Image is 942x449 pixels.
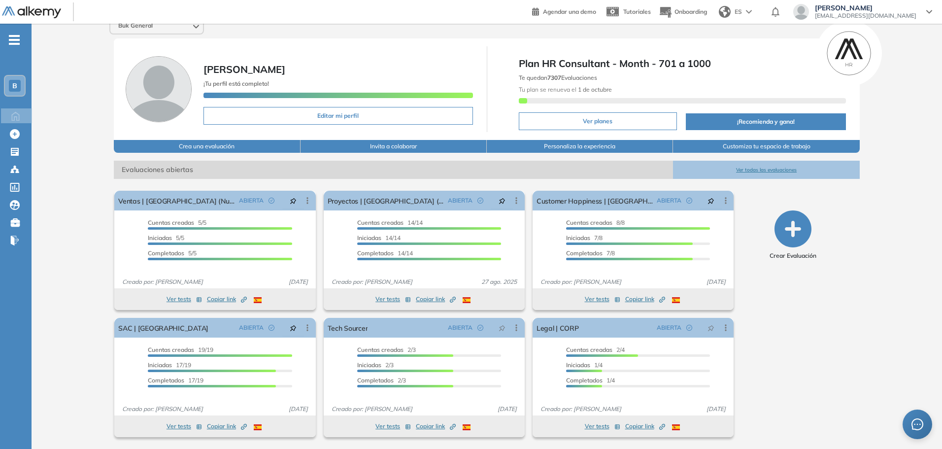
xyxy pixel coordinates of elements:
img: ESP [463,424,471,430]
span: 2/3 [357,361,394,369]
button: Onboarding [659,1,707,23]
span: Plan HR Consultant - Month - 701 a 1000 [519,56,846,71]
img: ESP [463,297,471,303]
span: Completados [357,249,394,257]
span: 2/3 [357,346,416,353]
span: Te quedan Evaluaciones [519,74,597,81]
button: pushpin [491,320,513,336]
img: ESP [672,424,680,430]
span: 5/5 [148,249,197,257]
img: arrow [746,10,752,14]
span: Creado por: [PERSON_NAME] [328,277,416,286]
button: pushpin [491,193,513,208]
img: ESP [254,297,262,303]
span: check-circle [269,325,274,331]
span: Evaluaciones abiertas [114,161,673,179]
span: Cuentas creadas [148,346,194,353]
button: pushpin [282,320,304,336]
span: Creado por: [PERSON_NAME] [328,405,416,414]
span: Completados [148,249,184,257]
button: Invita a colaborar [301,140,487,153]
span: ABIERTA [657,323,681,332]
span: 27 ago. 2025 [477,277,521,286]
span: Buk General [118,22,153,30]
span: 2/3 [357,377,406,384]
span: 5/5 [148,234,184,242]
b: 1 de octubre [576,86,612,93]
span: 2/4 [566,346,625,353]
button: Copiar link [625,293,665,305]
span: Crear Evaluación [770,251,816,260]
button: Copiar link [207,293,247,305]
span: pushpin [499,197,505,205]
span: Copiar link [207,422,247,431]
span: 19/19 [148,346,213,353]
span: ¡Tu perfil está completo! [203,80,269,87]
span: Creado por: [PERSON_NAME] [118,405,207,414]
button: Crea una evaluación [114,140,300,153]
img: Foto de perfil [126,56,192,122]
a: Agendar una demo [532,5,596,17]
button: Crear Evaluación [770,210,816,260]
a: Ventas | [GEOGRAPHIC_DATA] (Nuevo) [118,191,235,210]
span: [DATE] [285,405,312,414]
span: ABIERTA [448,196,472,205]
button: Ver tests [167,293,202,305]
span: check-circle [686,325,692,331]
button: Personaliza la experiencia [487,140,673,153]
span: 5/5 [148,219,206,226]
img: Logo [2,6,61,19]
button: Ver tests [375,293,411,305]
span: check-circle [269,198,274,204]
span: [PERSON_NAME] [815,4,916,12]
span: Iniciadas [148,234,172,242]
span: [EMAIL_ADDRESS][DOMAIN_NAME] [815,12,916,20]
span: Creado por: [PERSON_NAME] [537,277,625,286]
span: Completados [566,377,603,384]
span: pushpin [290,324,297,332]
button: pushpin [282,193,304,208]
button: Copiar link [416,420,456,432]
a: Customer Happiness | [GEOGRAPHIC_DATA] [537,191,653,210]
button: Ver tests [585,293,620,305]
span: Tutoriales [623,8,651,15]
span: ABIERTA [657,196,681,205]
span: Cuentas creadas [148,219,194,226]
button: pushpin [700,320,722,336]
span: 14/14 [357,234,401,242]
span: pushpin [290,197,297,205]
span: [PERSON_NAME] [203,63,285,75]
span: Tu plan se renueva el [519,86,612,93]
span: 14/14 [357,249,413,257]
span: B [12,82,17,90]
button: pushpin [700,193,722,208]
span: Iniciadas [357,234,381,242]
a: Legal | CORP [537,318,579,338]
button: ¡Recomienda y gana! [686,113,846,130]
span: Cuentas creadas [566,346,612,353]
span: Copiar link [416,422,456,431]
span: Iniciadas [566,361,590,369]
img: world [719,6,731,18]
span: 14/14 [357,219,423,226]
span: Creado por: [PERSON_NAME] [118,277,207,286]
span: pushpin [707,197,714,205]
span: 1/4 [566,377,615,384]
button: Ver planes [519,112,677,130]
span: 7/8 [566,249,615,257]
span: Cuentas creadas [357,346,404,353]
span: Iniciadas [566,234,590,242]
a: Tech Sourcer [328,318,368,338]
i: - [9,39,20,41]
button: Ver tests [585,420,620,432]
span: ABIERTA [239,196,264,205]
a: Proyectos | [GEOGRAPHIC_DATA] (Nueva) [328,191,444,210]
button: Editar mi perfil [203,107,472,125]
button: Copiar link [625,420,665,432]
b: 7307 [547,74,561,81]
button: Copiar link [416,293,456,305]
span: Copiar link [625,422,665,431]
button: Ver todas las evaluaciones [673,161,859,179]
span: Onboarding [674,8,707,15]
button: Copiar link [207,420,247,432]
